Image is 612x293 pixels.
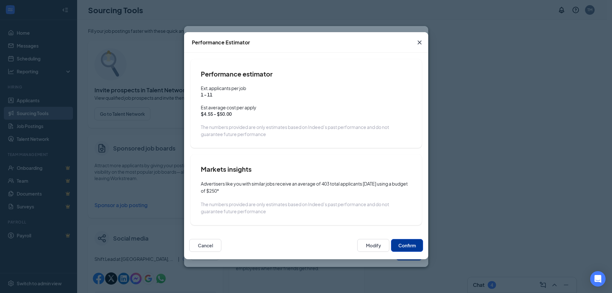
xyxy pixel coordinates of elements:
[416,39,423,46] svg: Cross
[192,39,250,46] div: Performance Estimator
[201,111,412,117] span: $4.55 - $50.00
[590,271,606,287] div: Open Intercom Messenger
[357,239,389,252] button: Modify
[201,69,412,78] h4: Performance estimator
[201,201,389,214] span: The numbers provided are only estimates based on Indeed’s past performance and do not guarantee f...
[391,239,423,252] button: Confirm
[189,239,221,252] button: Cancel
[201,165,412,174] h4: Markets insights
[201,85,412,91] span: Ext.applicants per job
[201,104,412,111] span: Est average cost per apply
[201,124,389,137] span: The numbers provided are only estimates based on Indeed’s past performance and do not guarantee f...
[411,32,428,53] button: Close
[201,181,408,194] span: Advertisers like you with similar jobs receive an average of 403 total applicants [DATE] using a ...
[201,91,412,98] span: 1 - 11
